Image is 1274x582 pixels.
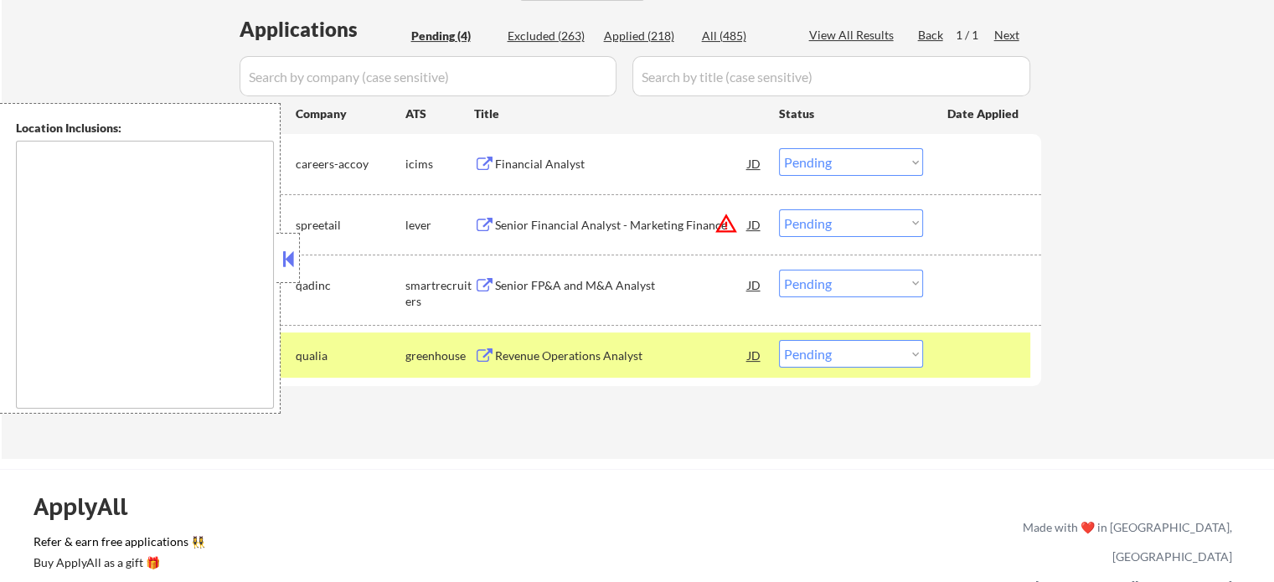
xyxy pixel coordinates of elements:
[947,106,1021,122] div: Date Applied
[405,106,474,122] div: ATS
[474,106,763,122] div: Title
[411,28,495,44] div: Pending (4)
[240,19,405,39] div: Applications
[296,348,405,364] div: qualia
[405,277,474,310] div: smartrecruiters
[746,270,763,300] div: JD
[714,212,738,235] button: warning_amber
[495,348,748,364] div: Revenue Operations Analyst
[746,209,763,239] div: JD
[702,28,786,44] div: All (485)
[495,217,748,234] div: Senior Financial Analyst - Marketing Finance
[779,98,923,128] div: Status
[495,277,748,294] div: Senior FP&A and M&A Analyst
[34,554,201,574] a: Buy ApplyAll as a gift 🎁
[34,536,673,554] a: Refer & earn free applications 👯‍♀️
[16,120,274,136] div: Location Inclusions:
[405,217,474,234] div: lever
[632,56,1030,96] input: Search by title (case sensitive)
[34,492,147,521] div: ApplyAll
[34,557,201,569] div: Buy ApplyAll as a gift 🎁
[604,28,688,44] div: Applied (218)
[956,27,994,44] div: 1 / 1
[508,28,591,44] div: Excluded (263)
[746,340,763,370] div: JD
[495,156,748,173] div: Financial Analyst
[1016,512,1232,571] div: Made with ❤️ in [GEOGRAPHIC_DATA], [GEOGRAPHIC_DATA]
[405,348,474,364] div: greenhouse
[296,156,405,173] div: careers-accoy
[240,56,616,96] input: Search by company (case sensitive)
[994,27,1021,44] div: Next
[296,106,405,122] div: Company
[746,148,763,178] div: JD
[918,27,945,44] div: Back
[296,217,405,234] div: spreetail
[296,277,405,294] div: qadinc
[405,156,474,173] div: icims
[809,27,899,44] div: View All Results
